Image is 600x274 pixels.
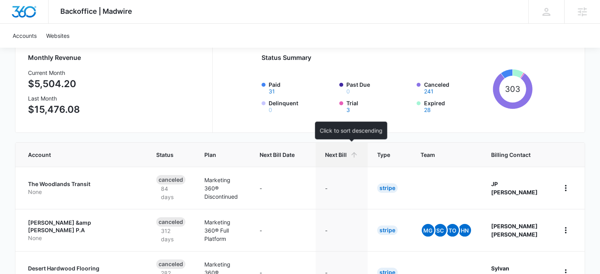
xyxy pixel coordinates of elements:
[41,24,74,48] a: Websites
[60,7,132,15] span: Backoffice | Madwire
[28,188,137,196] p: None
[491,223,538,238] strong: [PERSON_NAME] [PERSON_NAME]
[269,99,335,113] label: Delinquent
[204,151,241,159] span: Plan
[28,219,137,242] a: [PERSON_NAME] &amp [PERSON_NAME] P.ANone
[156,217,185,227] div: Canceled
[559,224,572,237] button: home
[377,183,398,193] div: Stripe
[424,107,430,113] button: Expired
[316,209,368,251] td: -
[269,89,275,94] button: Paid
[28,180,137,188] p: The Woodlands Transit
[28,69,80,77] h3: Current Month
[346,107,350,113] button: Trial
[315,121,387,139] div: Click to sort descending
[156,259,185,269] div: Canceled
[28,265,137,272] p: Desert Hardwood Flooring
[250,209,316,251] td: -
[28,53,203,62] h2: Monthly Revenue
[325,151,347,159] span: Next Bill
[28,180,137,196] a: The Woodlands TransitNone
[491,151,540,159] span: Billing Contact
[204,218,241,243] p: Marketing 360® Full Platform
[424,80,490,94] label: Canceled
[28,234,137,242] p: None
[377,226,398,235] div: Stripe
[346,99,412,113] label: Trial
[156,227,186,243] p: 312 days
[505,84,520,94] tspan: 303
[424,89,433,94] button: Canceled
[156,185,186,201] p: 84 days
[421,151,461,159] span: Team
[28,103,80,117] p: $15,476.08
[262,53,533,62] h2: Status Summary
[446,224,459,237] span: TO
[28,77,80,91] p: $5,504.20
[377,151,390,159] span: Type
[156,175,185,185] div: Canceled
[250,167,316,209] td: -
[28,219,137,234] p: [PERSON_NAME] &amp [PERSON_NAME] P.A
[28,151,125,159] span: Account
[28,94,80,103] h3: Last Month
[260,151,295,159] span: Next Bill Date
[559,182,572,194] button: home
[458,224,471,237] span: HN
[434,224,447,237] span: SC
[491,181,538,196] strong: JP [PERSON_NAME]
[204,176,241,201] p: Marketing 360® Discontinued
[8,24,41,48] a: Accounts
[156,151,174,159] span: Status
[346,80,412,94] label: Past Due
[269,80,335,94] label: Paid
[316,167,368,209] td: -
[422,224,434,237] span: MG
[424,99,490,113] label: Expired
